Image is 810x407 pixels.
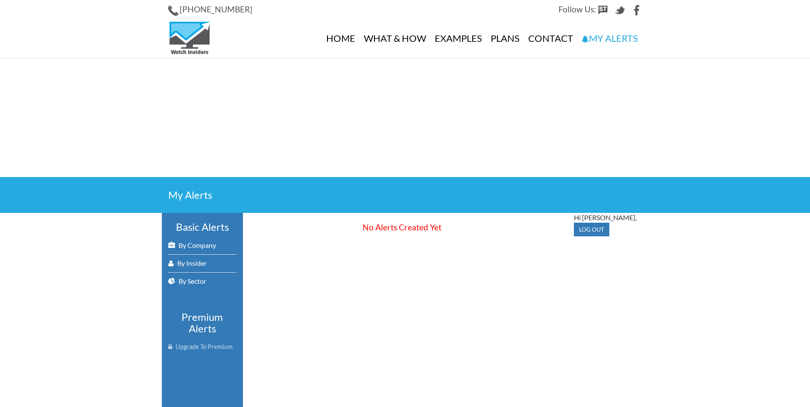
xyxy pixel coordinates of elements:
img: StockTwits [598,5,608,15]
h3: Premium Alerts [168,311,237,334]
iframe: Advertisement [149,58,661,177]
img: Facebook [632,5,642,15]
img: Phone [168,6,178,16]
a: Contact [524,19,577,58]
a: What & How [360,19,430,58]
img: Twitter [615,5,625,15]
a: By Company [168,237,237,254]
a: Plans [486,19,524,58]
a: By Insider [168,255,237,272]
div: Hi [PERSON_NAME], [574,213,642,223]
a: My Alerts [577,19,642,58]
span: [PHONE_NUMBER] [180,4,252,14]
h2: My Alerts [168,190,642,200]
h3: Basic Alerts [168,221,237,233]
span: Follow Us: [559,4,596,14]
a: Upgrade To Premium [168,338,237,355]
div: No Alerts Created Yet [243,221,561,233]
input: Log out [574,223,609,236]
a: Home [322,19,360,58]
a: By Sector [168,273,237,290]
a: Examples [430,19,486,58]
